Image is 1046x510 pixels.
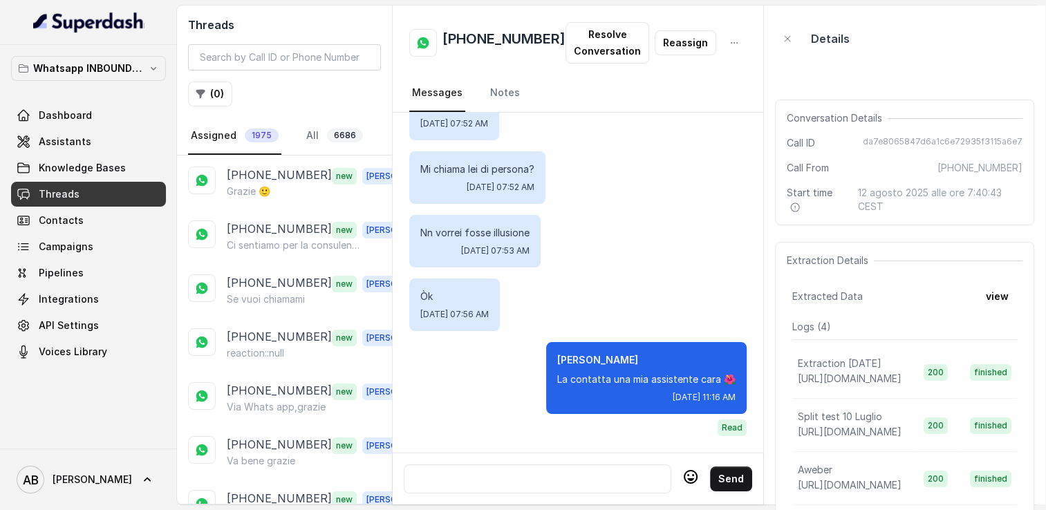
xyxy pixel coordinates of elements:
[409,75,465,112] a: Messages
[11,182,166,207] a: Threads
[420,290,489,303] p: Òk
[924,471,948,487] span: 200
[227,346,284,360] p: reaction::null
[39,266,84,280] span: Pipelines
[11,313,166,338] a: API Settings
[442,29,566,57] h2: [PHONE_NUMBER]
[188,44,381,70] input: Search by Call ID or Phone Number
[11,56,166,81] button: Whatsapp INBOUND Workspace
[710,466,752,491] button: Send
[23,473,39,487] text: AB
[787,186,846,214] span: Start time
[39,345,107,359] span: Voices Library
[863,136,1022,150] span: da7e8065847d6a1c6e72935f3115a6e7
[798,463,832,477] p: Aweber
[39,161,126,175] span: Knowledge Bases
[39,135,91,149] span: Assistants
[39,292,99,306] span: Integrations
[362,168,440,185] span: [PERSON_NAME]
[362,276,440,292] span: [PERSON_NAME]
[227,382,332,400] p: [PHONE_NUMBER]
[11,287,166,312] a: Integrations
[327,129,363,142] span: 6686
[227,167,332,185] p: [PHONE_NUMBER]
[461,245,530,256] span: [DATE] 07:53 AM
[924,417,948,434] span: 200
[362,222,440,238] span: [PERSON_NAME]
[718,419,747,436] span: Read
[655,30,716,55] button: Reassign
[227,328,332,346] p: [PHONE_NUMBER]
[332,330,357,346] span: new
[792,320,1017,334] p: Logs ( 4 )
[970,417,1011,434] span: finished
[798,372,902,384] span: [URL][DOMAIN_NAME]
[420,162,534,176] p: Mi chiama lei di persona?
[566,22,649,64] button: Resolve Conversation
[362,384,440,400] span: [PERSON_NAME]
[787,161,829,175] span: Call From
[487,75,523,112] a: Notes
[227,400,326,414] p: Via Whats app,grazie
[39,187,80,201] span: Threads
[11,339,166,364] a: Voices Library
[798,426,902,437] span: [URL][DOMAIN_NAME]
[227,436,332,454] p: [PHONE_NUMBER]
[227,454,295,468] p: Va bene grazie
[970,364,1011,381] span: finished
[332,222,357,238] span: new
[362,330,440,346] span: [PERSON_NAME]
[332,491,357,508] span: new
[811,30,850,47] p: Details
[332,384,357,400] span: new
[978,284,1017,309] button: view
[227,238,359,252] p: Ci sentiamo per la consulenza gratuita allora ore 15.20!
[798,410,882,424] p: Split test 10 Luglio
[11,460,166,499] a: [PERSON_NAME]
[673,392,736,403] span: [DATE] 11:16 AM
[33,60,144,77] p: Whatsapp INBOUND Workspace
[970,471,1011,487] span: finished
[33,11,144,33] img: light.svg
[362,437,440,454] span: [PERSON_NAME]
[53,473,132,487] span: [PERSON_NAME]
[11,155,166,180] a: Knowledge Bases
[11,208,166,233] a: Contacts
[39,108,92,122] span: Dashboard
[787,254,874,267] span: Extraction Details
[409,75,747,112] nav: Tabs
[557,353,736,367] p: [PERSON_NAME]
[557,372,736,386] p: La contatta una mia assistente cara 🌺
[303,117,366,155] a: All6686
[188,117,381,155] nav: Tabs
[188,82,232,106] button: (0)
[332,437,357,454] span: new
[11,129,166,154] a: Assistants
[937,161,1022,175] span: [PHONE_NUMBER]
[787,111,888,125] span: Conversation Details
[924,364,948,381] span: 200
[245,129,279,142] span: 1975
[11,261,166,285] a: Pipelines
[227,274,332,292] p: [PHONE_NUMBER]
[39,214,84,227] span: Contacts
[11,103,166,128] a: Dashboard
[798,479,902,491] span: [URL][DOMAIN_NAME]
[188,17,381,33] h2: Threads
[227,292,305,306] p: Se vuoi chiamami
[11,234,166,259] a: Campaigns
[227,220,332,238] p: [PHONE_NUMBER]
[332,168,357,185] span: new
[858,186,1023,214] span: 12 agosto 2025 alle ore 7:40:43 CEST
[227,490,332,508] p: [PHONE_NUMBER]
[467,182,534,193] span: [DATE] 07:52 AM
[792,290,863,303] span: Extracted Data
[332,276,357,292] span: new
[39,319,99,332] span: API Settings
[420,118,488,129] span: [DATE] 07:52 AM
[420,226,530,240] p: Nn vorrei fosse illusione
[362,491,440,508] span: [PERSON_NAME]
[39,240,93,254] span: Campaigns
[227,185,270,198] p: Grazie 🙂
[188,117,281,155] a: Assigned1975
